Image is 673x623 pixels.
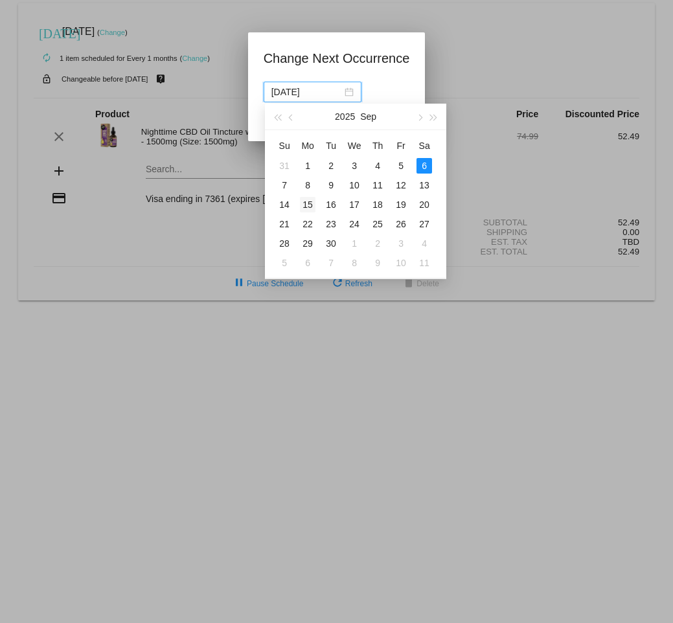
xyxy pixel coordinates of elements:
[427,104,441,130] button: Next year (Control + right)
[300,216,315,232] div: 22
[296,176,319,195] td: 9/8/2025
[389,135,413,156] th: Fri
[300,177,315,193] div: 8
[343,156,366,176] td: 9/3/2025
[273,253,296,273] td: 10/5/2025
[273,135,296,156] th: Sun
[296,253,319,273] td: 10/6/2025
[416,216,432,232] div: 27
[347,236,362,251] div: 1
[319,135,343,156] th: Tue
[273,176,296,195] td: 9/7/2025
[296,234,319,253] td: 9/29/2025
[416,255,432,271] div: 11
[300,236,315,251] div: 29
[273,234,296,253] td: 9/28/2025
[343,214,366,234] td: 9/24/2025
[323,197,339,212] div: 16
[413,234,436,253] td: 10/4/2025
[412,104,426,130] button: Next month (PageDown)
[389,195,413,214] td: 9/19/2025
[296,156,319,176] td: 9/1/2025
[273,156,296,176] td: 8/31/2025
[319,234,343,253] td: 9/30/2025
[323,177,339,193] div: 9
[335,104,355,130] button: 2025
[393,255,409,271] div: 10
[393,177,409,193] div: 12
[270,104,284,130] button: Last year (Control + left)
[413,176,436,195] td: 9/13/2025
[285,104,299,130] button: Previous month (PageUp)
[273,195,296,214] td: 9/14/2025
[277,197,292,212] div: 14
[277,255,292,271] div: 5
[296,135,319,156] th: Mon
[413,214,436,234] td: 9/27/2025
[264,110,321,133] button: Update
[300,197,315,212] div: 15
[389,176,413,195] td: 9/12/2025
[273,214,296,234] td: 9/21/2025
[277,158,292,174] div: 31
[413,253,436,273] td: 10/11/2025
[323,158,339,174] div: 2
[389,234,413,253] td: 10/3/2025
[366,135,389,156] th: Thu
[300,158,315,174] div: 1
[319,156,343,176] td: 9/2/2025
[370,255,385,271] div: 9
[366,214,389,234] td: 9/25/2025
[366,234,389,253] td: 10/2/2025
[393,236,409,251] div: 3
[370,216,385,232] div: 25
[366,156,389,176] td: 9/4/2025
[416,197,432,212] div: 20
[319,214,343,234] td: 9/23/2025
[393,216,409,232] div: 26
[389,156,413,176] td: 9/5/2025
[416,236,432,251] div: 4
[271,85,342,99] input: Select date
[277,177,292,193] div: 7
[393,197,409,212] div: 19
[366,253,389,273] td: 10/9/2025
[343,135,366,156] th: Wed
[319,195,343,214] td: 9/16/2025
[347,255,362,271] div: 8
[319,253,343,273] td: 10/7/2025
[347,177,362,193] div: 10
[370,236,385,251] div: 2
[413,195,436,214] td: 9/20/2025
[347,197,362,212] div: 17
[319,176,343,195] td: 9/9/2025
[277,216,292,232] div: 21
[296,214,319,234] td: 9/22/2025
[343,176,366,195] td: 9/10/2025
[323,216,339,232] div: 23
[366,176,389,195] td: 9/11/2025
[416,158,432,174] div: 6
[413,156,436,176] td: 9/6/2025
[393,158,409,174] div: 5
[370,177,385,193] div: 11
[389,214,413,234] td: 9/26/2025
[264,48,410,69] h1: Change Next Occurrence
[296,195,319,214] td: 9/15/2025
[323,236,339,251] div: 30
[343,234,366,253] td: 10/1/2025
[277,236,292,251] div: 28
[323,255,339,271] div: 7
[300,255,315,271] div: 6
[343,253,366,273] td: 10/8/2025
[343,195,366,214] td: 9/17/2025
[370,158,385,174] div: 4
[370,197,385,212] div: 18
[360,104,376,130] button: Sep
[389,253,413,273] td: 10/10/2025
[347,216,362,232] div: 24
[366,195,389,214] td: 9/18/2025
[413,135,436,156] th: Sat
[416,177,432,193] div: 13
[347,158,362,174] div: 3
